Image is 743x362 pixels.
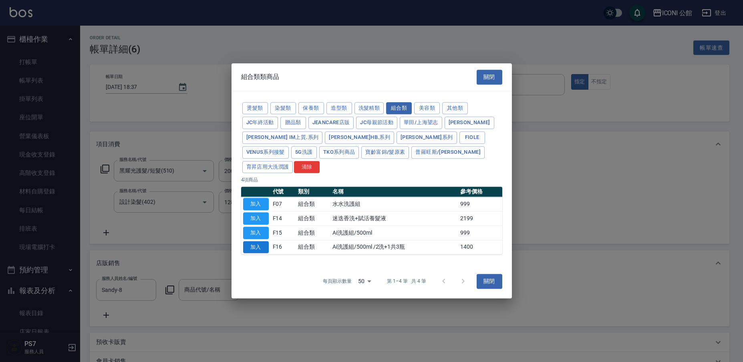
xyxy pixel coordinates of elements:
button: 普羅旺斯/[PERSON_NAME] [411,146,485,159]
button: 育昇店用大洗潤護 [242,161,293,173]
button: 贈品類 [280,117,306,129]
td: 999 [458,226,502,240]
th: 參考價格 [458,187,502,197]
button: TKO系列商品 [319,146,359,159]
button: 加入 [243,212,269,225]
td: 組合類 [296,240,330,254]
button: 燙髮類 [242,102,268,115]
td: 組合類 [296,226,330,240]
button: 其他類 [442,102,468,115]
button: [PERSON_NAME] [445,117,494,129]
td: 水水洗護組 [330,197,458,211]
button: 洗髮精類 [354,102,384,115]
button: 美容類 [414,102,440,115]
p: 第 1–4 筆 共 4 筆 [387,278,426,285]
button: [PERSON_NAME]HB.系列 [325,131,394,144]
button: [PERSON_NAME] iM上質.系列 [242,131,323,144]
th: 代號 [271,187,296,197]
button: 關閉 [477,70,502,84]
button: JC母親節活動 [356,117,397,129]
button: 5G洗護 [291,146,317,159]
button: JeanCare店販 [308,117,354,129]
button: Fiole [459,131,485,144]
button: 保養類 [298,102,324,115]
td: F14 [271,211,296,226]
td: F16 [271,240,296,254]
td: 組合類 [296,211,330,226]
td: 1400 [458,240,502,254]
th: 類別 [296,187,330,197]
button: 染髮類 [270,102,296,115]
td: Ai洗護組/500ml /2洗+1共3瓶 [330,240,458,254]
td: 2199 [458,211,502,226]
button: 組合類 [386,102,412,115]
button: 加入 [243,227,269,239]
div: 50 [355,271,374,292]
button: 加入 [243,198,269,211]
td: 迷迭香洗+賦活養髮液 [330,211,458,226]
p: 每頁顯示數量 [323,278,352,285]
p: 4 項商品 [241,177,502,184]
button: Venus系列接髮 [242,146,289,159]
button: 華田/上海望志 [400,117,442,129]
td: Ai洗護組/500ml [330,226,458,240]
button: 寶齡富錦/髮原素 [361,146,409,159]
button: JC年終活動 [242,117,278,129]
span: 組合類類商品 [241,73,280,81]
td: 999 [458,197,502,211]
button: 加入 [243,241,269,253]
td: 組合類 [296,197,330,211]
button: 清除 [294,161,320,173]
button: 關閉 [477,274,502,289]
button: 造型類 [326,102,352,115]
th: 名稱 [330,187,458,197]
button: [PERSON_NAME]系列 [397,131,457,144]
td: F07 [271,197,296,211]
td: F15 [271,226,296,240]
